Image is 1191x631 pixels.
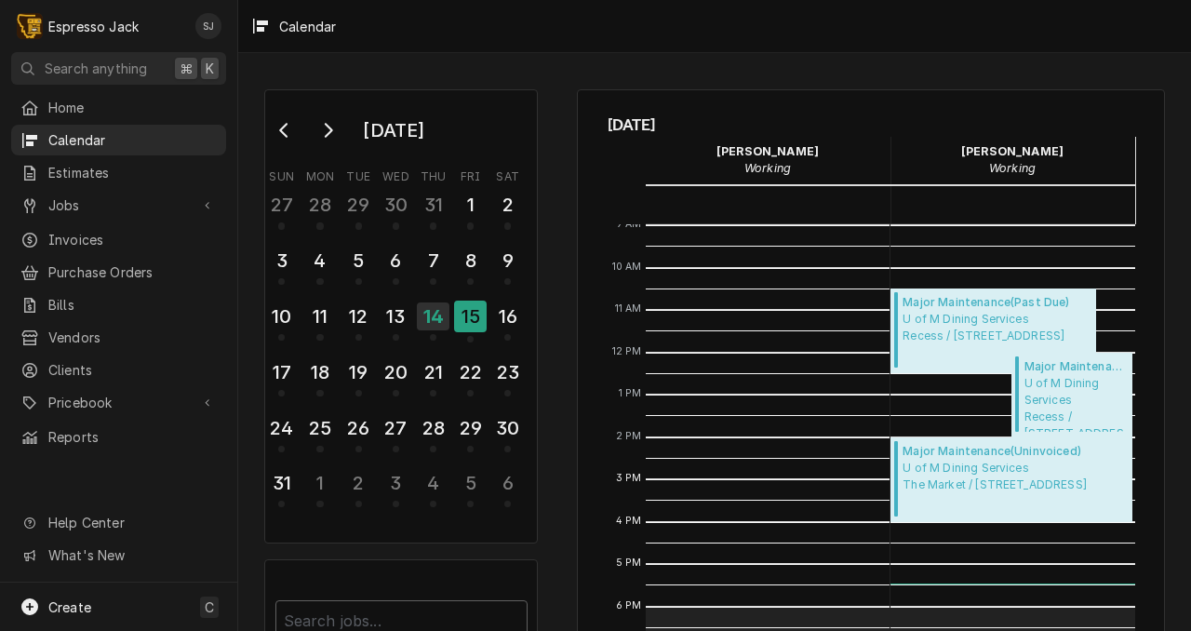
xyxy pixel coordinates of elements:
div: 24 [267,414,296,442]
th: Wednesday [377,163,414,185]
span: Major Maintenance ( Past Due ) [903,294,1069,311]
span: What's New [48,545,215,565]
div: 29 [456,414,485,442]
span: Major Maintenance ( Active ) [1024,358,1128,375]
span: Home [48,98,217,117]
span: 3 PM [611,471,647,486]
div: Major Maintenance(Past Due)U of M Dining ServicesRecess / [STREET_ADDRESS] [890,289,1097,373]
div: [Service] Major Maintenance U of M Dining Services The Market / 32 Campus Dr, Missoula, MT 59812 ... [890,437,1133,522]
span: C [205,597,214,617]
a: Purchase Orders [11,257,226,288]
span: 4 PM [611,514,647,529]
div: 31 [419,191,448,219]
div: 29 [344,191,373,219]
span: Invoices [48,230,217,249]
strong: [PERSON_NAME] [961,144,1064,158]
span: 1 PM [614,386,647,401]
div: 22 [456,358,485,386]
div: 5 [456,469,485,497]
div: [DATE] [356,114,431,146]
div: 18 [305,358,334,386]
span: 6 PM [611,598,647,613]
div: 28 [305,191,334,219]
div: 2 [344,469,373,497]
div: Major Maintenance(Uninvoiced)U of M Dining ServicesThe Market / [STREET_ADDRESS] [890,437,1133,522]
div: [Service] Major Maintenance U of M Dining Services Recess / 32 Campus Dr, Missoula, MT 59812 ID: ... [890,289,1097,373]
div: 23 [493,358,522,386]
span: Search anything [45,59,147,78]
div: 27 [267,191,296,219]
a: Go to What's New [11,540,226,571]
span: Vendors [48,328,217,347]
em: Working [989,161,1036,175]
div: 17 [267,358,296,386]
span: 9 AM [611,217,647,232]
div: 16 [493,302,522,330]
span: K [206,59,214,78]
div: 8 [456,247,485,275]
div: 12 [344,302,373,330]
span: ⌘ [180,59,193,78]
button: Go to previous month [266,115,303,145]
div: 4 [305,247,334,275]
span: Bills [48,295,217,315]
a: Invoices [11,224,226,255]
th: Friday [452,163,489,185]
div: 28 [419,414,448,442]
span: U of M Dining Services Recess / [STREET_ADDRESS] [903,311,1069,344]
th: Monday [301,163,340,185]
span: Purchase Orders [48,262,217,282]
th: Tuesday [340,163,377,185]
span: Pricebook [48,393,189,412]
span: Help Center [48,513,215,532]
a: Home [11,92,226,123]
span: 5 PM [611,556,647,571]
span: Major Maintenance ( Uninvoiced ) [903,443,1087,460]
div: 3 [381,469,410,497]
div: Espresso Jack's Avatar [17,13,43,39]
span: Clients [48,360,217,380]
span: Reports [48,427,217,447]
a: Go to Help Center [11,507,226,538]
div: SJ [195,13,221,39]
div: 26 [344,414,373,442]
div: 13 [381,302,410,330]
div: 3 [267,247,296,275]
a: Go to Jobs [11,190,226,221]
span: 10 AM [608,260,647,275]
em: Working [744,161,791,175]
div: 4 [419,469,448,497]
div: 20 [381,358,410,386]
div: 5 [344,247,373,275]
span: Estimates [48,163,217,182]
a: Estimates [11,157,226,188]
div: 6 [381,247,410,275]
div: 9 [493,247,522,275]
div: Calendar Day Picker [264,89,538,544]
a: Vendors [11,322,226,353]
div: 15 [454,301,487,332]
div: 31 [267,469,296,497]
div: 1 [305,469,334,497]
th: Sunday [263,163,301,185]
div: Samantha Janssen's Avatar [195,13,221,39]
th: Saturday [489,163,527,185]
span: U of M Dining Services Recess / [STREET_ADDRESS] [1024,375,1128,432]
div: 21 [419,358,448,386]
span: 2 PM [611,429,647,444]
div: 10 [267,302,296,330]
div: Major Maintenance(Active)U of M Dining ServicesRecess / [STREET_ADDRESS] [1011,353,1132,437]
a: Calendar [11,125,226,155]
a: Reports [11,422,226,452]
a: Clients [11,355,226,385]
span: Calendar [48,130,217,150]
div: 6 [493,469,522,497]
span: Create [48,599,91,615]
div: Espresso Jack [48,17,139,36]
div: 11 [305,302,334,330]
div: 25 [305,414,334,442]
strong: [PERSON_NAME] [716,144,819,158]
div: [Service] Major Maintenance U of M Dining Services Recess / 32 Campus Dr, Missoula, MT 59812 ID: ... [1011,353,1132,437]
span: U of M Dining Services The Market / [STREET_ADDRESS] [903,460,1087,493]
span: Jobs [48,195,189,215]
